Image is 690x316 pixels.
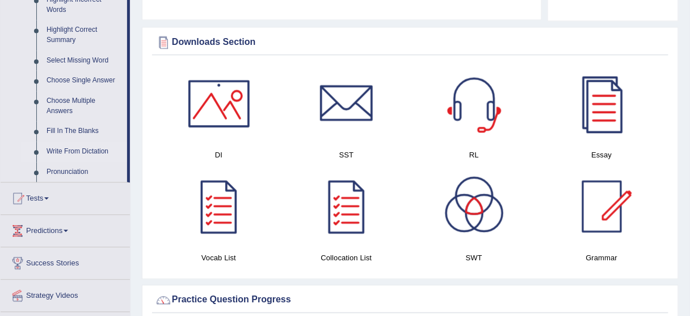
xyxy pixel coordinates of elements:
a: Highlight Correct Summary [41,20,127,50]
a: Write From Dictation [41,142,127,162]
a: Pronunciation [41,162,127,182]
a: Fill In The Blanks [41,121,127,142]
a: Select Missing Word [41,51,127,71]
h4: Grammar [544,252,660,264]
a: Predictions [1,215,130,243]
h4: Vocab List [161,252,277,264]
h4: SWT [416,252,532,264]
h4: DI [161,149,277,161]
div: Downloads Section [155,34,666,51]
a: Choose Single Answer [41,70,127,91]
h4: Collocation List [288,252,405,264]
h4: RL [416,149,532,161]
a: Choose Multiple Answers [41,91,127,121]
a: Strategy Videos [1,280,130,308]
div: Practice Question Progress [155,292,666,309]
h4: Essay [544,149,660,161]
a: Success Stories [1,247,130,276]
h4: SST [288,149,405,161]
a: Tests [1,182,130,211]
